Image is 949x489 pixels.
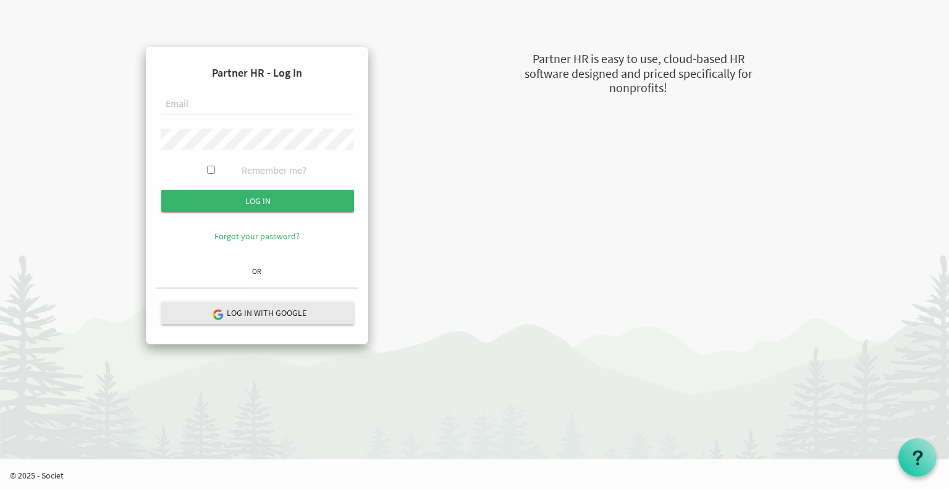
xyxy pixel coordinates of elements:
[161,94,353,115] input: Email
[156,267,358,275] h6: OR
[212,308,223,320] img: google-logo.png
[156,57,358,89] h4: Partner HR - Log In
[242,163,306,177] label: Remember me?
[462,79,814,97] div: nonprofits!
[10,469,949,482] p: © 2025 - Societ
[462,65,814,83] div: software designed and priced specifically for
[161,190,354,212] input: Log in
[161,302,354,325] button: Log in with Google
[214,231,300,242] a: Forgot your password?
[462,50,814,68] div: Partner HR is easy to use, cloud-based HR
